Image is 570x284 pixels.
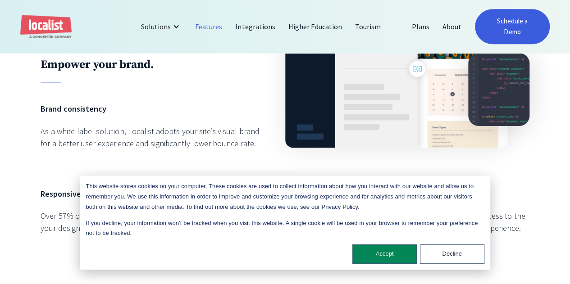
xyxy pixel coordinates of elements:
div: Over 57% of all web traffic is from mobile; Localist ensures that your design is consistent acros... [41,210,264,234]
a: Integrations [229,16,282,37]
button: Accept [352,244,417,264]
a: Features [189,16,229,37]
div: Solutions [141,21,171,32]
a: Higher Education [282,16,349,37]
h2: Empower your brand. [41,58,264,72]
a: Tourism [349,16,388,37]
p: If you decline, your information won’t be tracked when you visit this website. A single cookie wi... [86,218,484,239]
a: Plans [405,16,436,37]
h6: Brand consistency [41,103,264,115]
div: As a white-label solution, Localist adopts your site’s visual brand for a better user experience ... [41,125,264,149]
a: Schedule a Demo [475,9,550,44]
div: Cookie banner [80,176,490,270]
div: Solutions [134,16,189,37]
h6: Responsive design [41,188,264,200]
a: About [436,16,468,37]
button: Decline [420,244,484,264]
a: home [20,15,72,39]
p: This website stores cookies on your computer. These cookies are used to collect information about... [86,181,484,212]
